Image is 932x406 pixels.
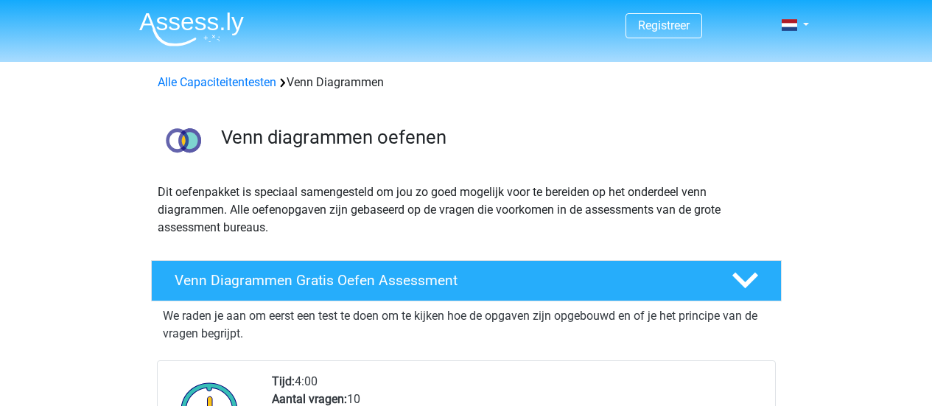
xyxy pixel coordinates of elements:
div: Venn Diagrammen [152,74,781,91]
img: venn diagrammen [152,109,214,172]
h4: Venn Diagrammen Gratis Oefen Assessment [175,272,708,289]
h3: Venn diagrammen oefenen [221,126,770,149]
a: Venn Diagrammen Gratis Oefen Assessment [145,260,788,301]
img: Assessly [139,12,244,46]
b: Tijd: [272,374,295,388]
a: Registreer [638,18,690,32]
a: Alle Capaciteitentesten [158,75,276,89]
b: Aantal vragen: [272,392,347,406]
p: We raden je aan om eerst een test te doen om te kijken hoe de opgaven zijn opgebouwd en of je het... [163,307,770,343]
p: Dit oefenpakket is speciaal samengesteld om jou zo goed mogelijk voor te bereiden op het onderdee... [158,183,775,237]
